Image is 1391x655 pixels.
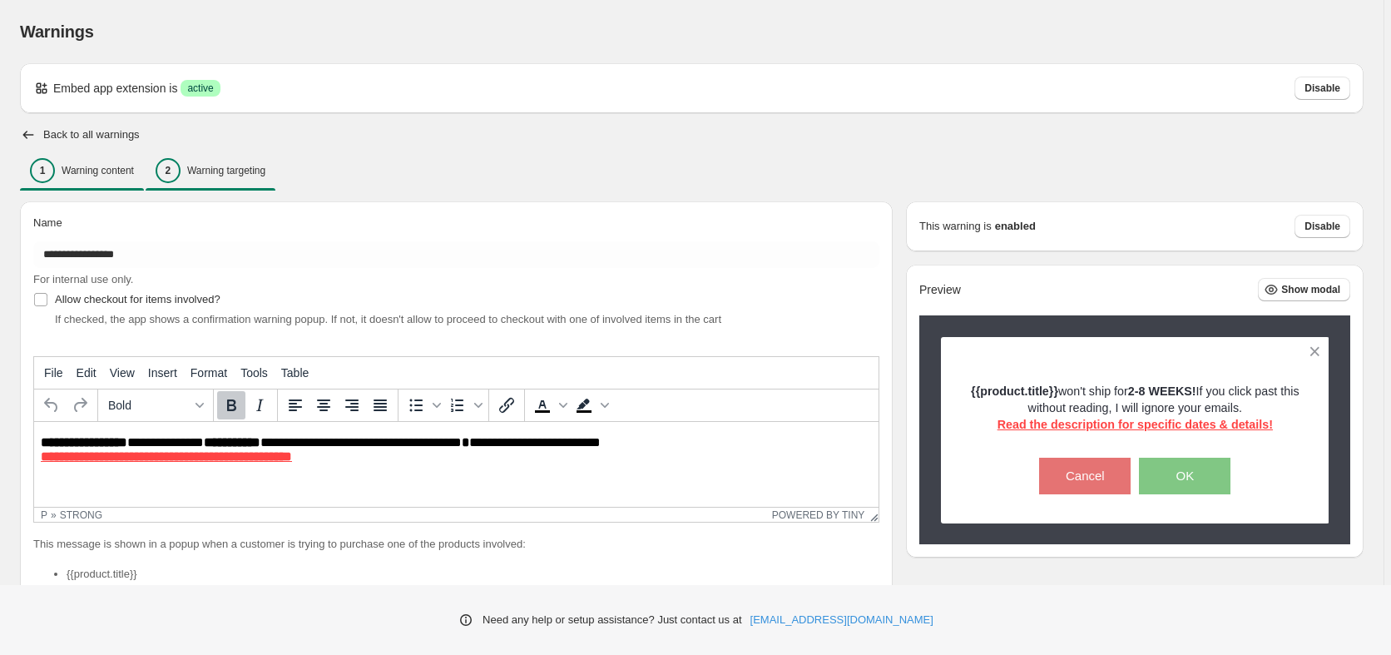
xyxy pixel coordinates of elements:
button: Disable [1294,215,1350,238]
h2: Back to all warnings [43,128,140,141]
div: 2 [156,158,181,183]
p: This message is shown in a popup when a customer is trying to purchase one of the products involved: [33,536,879,553]
div: Text color [528,391,570,419]
span: Tools [240,366,268,380]
p: Embed app extension is [53,80,177,97]
p: won't ship for If you click past this without reading, I will ignore your emails. [970,383,1300,433]
div: 1 [30,158,55,183]
button: Cancel [1039,458,1131,494]
strong: 2-8 WEEKS! [1128,385,1196,398]
button: Formats [101,391,210,419]
button: OK [1139,458,1230,494]
h2: Preview [919,283,961,297]
div: Background color [570,391,611,419]
button: Bold [217,391,245,419]
button: Disable [1294,77,1350,100]
div: p [41,509,47,521]
li: {{product.title}} [67,566,879,583]
p: Warning content [62,164,134,177]
div: strong [60,509,102,521]
div: Numbered list [443,391,485,419]
button: Insert/edit link [493,391,521,419]
strong: {{product.title}} [971,385,1058,398]
span: active [187,82,213,95]
iframe: Rich Text Area [34,422,879,507]
p: Warning targeting [187,164,265,177]
span: Format [191,366,227,380]
span: Disable [1304,220,1340,233]
button: Justify [366,391,394,419]
button: Redo [66,391,94,419]
span: View [110,366,135,380]
strong: enabled [995,218,1036,235]
a: Powered by Tiny [772,509,865,521]
button: Align left [281,391,309,419]
span: If checked, the app shows a confirmation warning popup. If not, it doesn't allow to proceed to ch... [55,313,721,325]
span: Bold [108,399,190,412]
span: Name [33,216,62,229]
div: Resize [864,508,879,522]
button: Italic [245,391,274,419]
span: Insert [148,366,177,380]
span: Table [281,366,309,380]
span: For internal use only. [33,273,133,285]
span: Warnings [20,22,94,41]
span: File [44,366,63,380]
button: 2Warning targeting [146,153,275,188]
span: Disable [1304,82,1340,95]
button: Show modal [1258,278,1350,301]
span: Edit [77,366,97,380]
div: Bullet list [402,391,443,419]
a: [EMAIL_ADDRESS][DOMAIN_NAME] [750,612,933,628]
span: Read the description for specific dates & details! [997,418,1273,431]
span: Show modal [1281,283,1340,296]
p: This warning is [919,218,992,235]
button: 1Warning content [20,153,144,188]
button: Align right [338,391,366,419]
span: Allow checkout for items involved? [55,293,220,305]
button: Align center [309,391,338,419]
button: Undo [37,391,66,419]
div: » [51,509,57,521]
